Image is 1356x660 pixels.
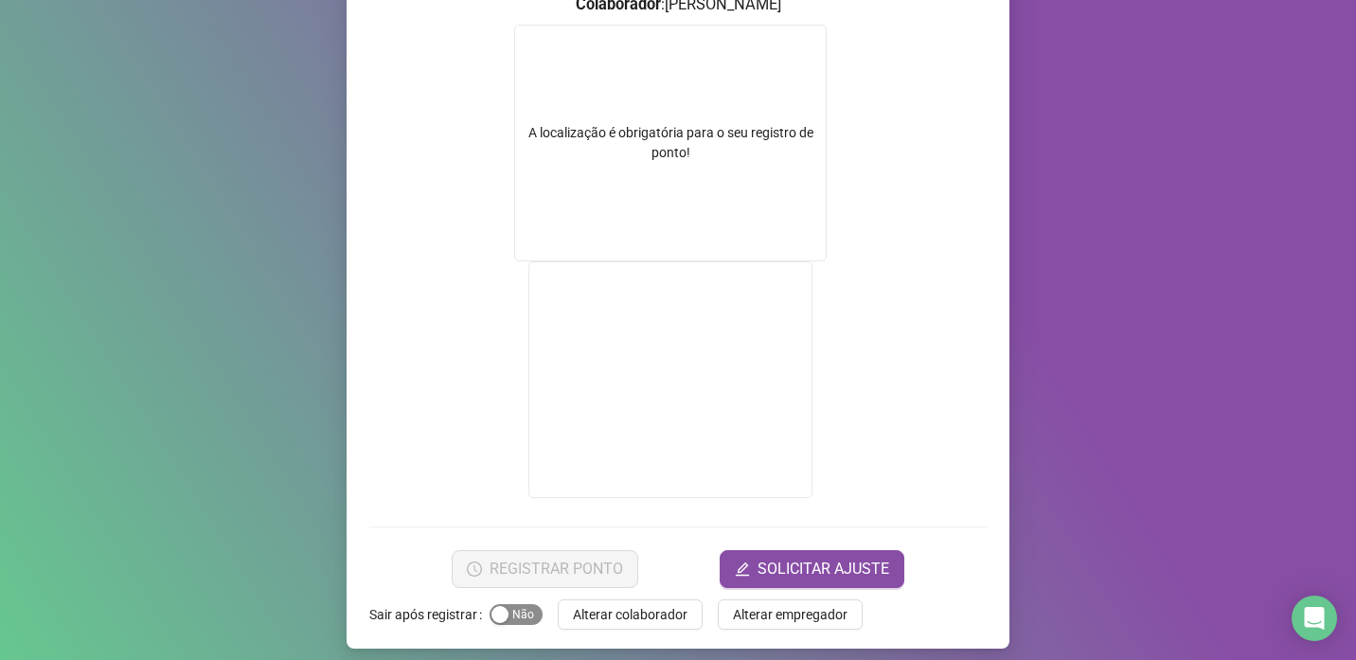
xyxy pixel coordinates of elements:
[718,599,863,630] button: Alterar empregador
[758,558,889,580] span: SOLICITAR AJUSTE
[733,604,847,625] span: Alterar empregador
[369,599,490,630] label: Sair após registrar
[720,550,904,588] button: editSOLICITAR AJUSTE
[735,562,750,577] span: edit
[573,604,687,625] span: Alterar colaborador
[1292,596,1337,641] div: Open Intercom Messenger
[558,599,703,630] button: Alterar colaborador
[452,550,638,588] button: REGISTRAR PONTO
[515,123,826,163] div: A localização é obrigatória para o seu registro de ponto!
